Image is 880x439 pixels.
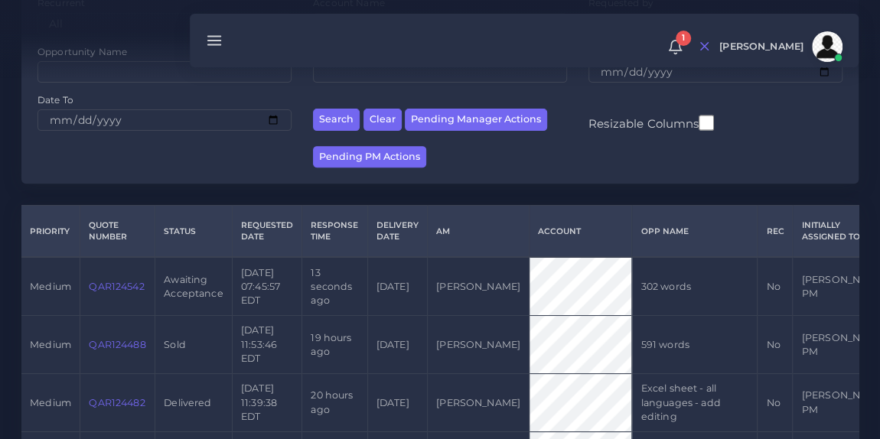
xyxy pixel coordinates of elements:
[89,397,145,408] a: QAR124482
[427,257,529,315] td: [PERSON_NAME]
[632,316,758,374] td: 591 words
[155,374,233,432] td: Delivered
[676,31,691,46] span: 1
[80,206,155,258] th: Quote Number
[232,206,301,258] th: Requested Date
[427,206,529,258] th: AM
[367,374,427,432] td: [DATE]
[367,316,427,374] td: [DATE]
[232,257,301,315] td: [DATE] 07:45:57 EDT
[427,316,529,374] td: [PERSON_NAME]
[588,113,714,132] label: Resizable Columns
[302,206,367,258] th: Response Time
[37,93,73,106] label: Date To
[30,397,71,408] span: medium
[758,374,793,432] td: No
[302,257,367,315] td: 13 seconds ago
[758,206,793,258] th: REC
[155,206,233,258] th: Status
[155,257,233,315] td: Awaiting Acceptance
[405,109,547,131] button: Pending Manager Actions
[313,109,360,131] button: Search
[30,281,71,292] span: medium
[662,39,689,55] a: 1
[363,109,402,131] button: Clear
[719,42,803,52] span: [PERSON_NAME]
[712,31,848,62] a: [PERSON_NAME]avatar
[89,281,144,292] a: QAR124542
[232,316,301,374] td: [DATE] 11:53:46 EDT
[21,206,80,258] th: Priority
[155,316,233,374] td: Sold
[367,257,427,315] td: [DATE]
[89,339,145,350] a: QAR124488
[699,113,714,132] input: Resizable Columns
[758,257,793,315] td: No
[812,31,843,62] img: avatar
[232,374,301,432] td: [DATE] 11:39:38 EDT
[367,206,427,258] th: Delivery Date
[758,316,793,374] td: No
[530,206,632,258] th: Account
[632,257,758,315] td: 302 words
[30,339,71,350] span: medium
[427,374,529,432] td: [PERSON_NAME]
[302,316,367,374] td: 19 hours ago
[632,374,758,432] td: Excel sheet - all languages - add editing
[632,206,758,258] th: Opp Name
[302,374,367,432] td: 20 hours ago
[313,146,426,168] button: Pending PM Actions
